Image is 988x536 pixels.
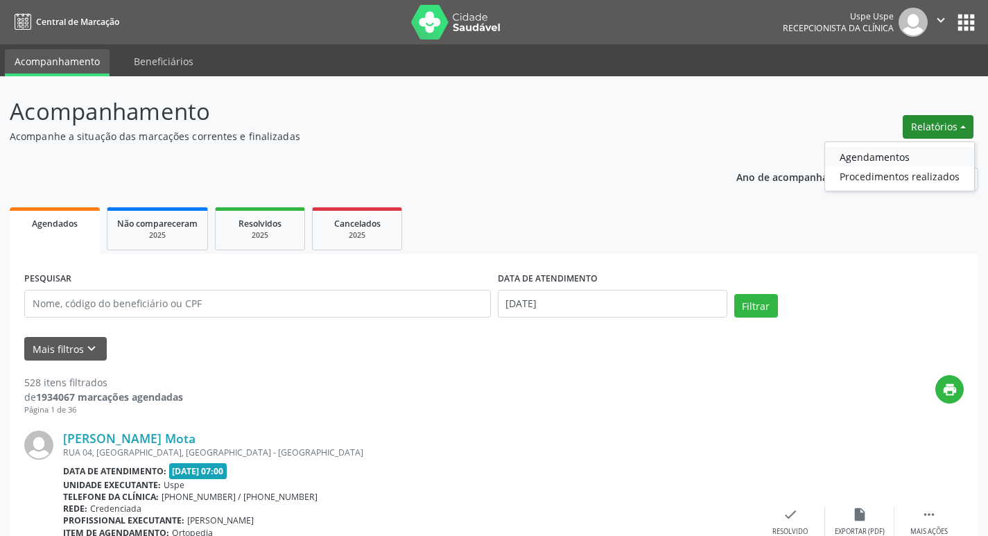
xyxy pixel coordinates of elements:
span: [PHONE_NUMBER] / [PHONE_NUMBER] [162,491,318,503]
label: PESQUISAR [24,268,71,290]
div: de [24,390,183,404]
div: RUA 04, [GEOGRAPHIC_DATA], [GEOGRAPHIC_DATA] - [GEOGRAPHIC_DATA] [63,447,756,458]
a: Procedimentos realizados [825,166,974,186]
input: Selecione um intervalo [498,290,727,318]
div: 2025 [322,230,392,241]
a: Agendamentos [825,147,974,166]
p: Ano de acompanhamento [736,168,859,185]
div: 2025 [225,230,295,241]
a: Beneficiários [124,49,203,74]
img: img [899,8,928,37]
b: Unidade executante: [63,479,161,491]
i:  [921,507,937,522]
span: Resolvidos [239,218,281,230]
button: Filtrar [734,294,778,318]
img: img [24,431,53,460]
strong: 1934067 marcações agendadas [36,390,183,404]
span: Agendados [32,218,78,230]
i: print [942,382,957,397]
b: Data de atendimento: [63,465,166,477]
span: Recepcionista da clínica [783,22,894,34]
i: insert_drive_file [852,507,867,522]
div: 528 itens filtrados [24,375,183,390]
input: Nome, código do beneficiário ou CPF [24,290,491,318]
label: DATA DE ATENDIMENTO [498,268,598,290]
div: 2025 [117,230,198,241]
button: apps [954,10,978,35]
a: [PERSON_NAME] Mota [63,431,196,446]
button: print [935,375,964,404]
div: Página 1 de 36 [24,404,183,416]
span: [DATE] 07:00 [169,463,227,479]
i: check [783,507,798,522]
b: Telefone da clínica: [63,491,159,503]
span: Central de Marcação [36,16,119,28]
i: keyboard_arrow_down [84,341,99,356]
p: Acompanhamento [10,94,688,129]
a: Central de Marcação [10,10,119,33]
div: Uspe Uspe [783,10,894,22]
p: Acompanhe a situação das marcações correntes e finalizadas [10,129,688,144]
ul: Relatórios [824,141,975,191]
span: Credenciada [90,503,141,515]
button: Mais filtroskeyboard_arrow_down [24,337,107,361]
span: Não compareceram [117,218,198,230]
b: Profissional executante: [63,515,184,526]
button:  [928,8,954,37]
span: Cancelados [334,218,381,230]
span: [PERSON_NAME] [187,515,254,526]
span: Uspe [164,479,184,491]
a: Acompanhamento [5,49,110,76]
button: Relatórios [903,115,973,139]
i:  [933,12,948,28]
b: Rede: [63,503,87,515]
